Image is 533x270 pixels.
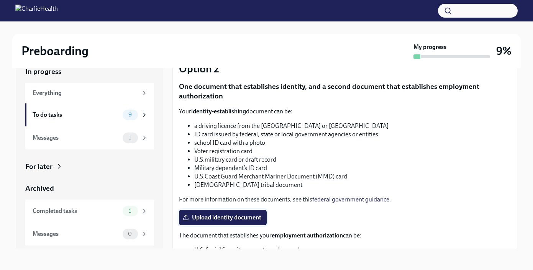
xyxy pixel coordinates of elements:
li: U.S.military card or draft record [194,155,511,164]
a: Completed tasks1 [25,200,154,223]
a: For later [25,162,154,172]
strong: employment authorization [272,232,343,239]
p: Option 2 [179,62,511,75]
a: In progress [25,67,154,77]
h2: Preboarding [21,43,89,59]
span: 1 [124,208,136,214]
p: Your document can be: [179,107,511,116]
a: To do tasks9 [25,103,154,126]
li: Military dependent’s ID card [194,164,511,172]
li: school ID card with a photo [194,139,511,147]
div: To do tasks [33,111,120,119]
div: Messages [33,134,120,142]
p: For more information on these documents, see this . [179,195,511,204]
a: Archived [25,183,154,193]
li: ID card issued by federal, state or local government agencies or entities [194,130,511,139]
img: CharlieHealth [15,5,58,17]
p: One document that establishes identity, and a second document that establishes employment authori... [179,82,511,101]
span: 9 [124,112,136,118]
li: U.S.Coast Guard Merchant Mariner Document (MMD) card [194,172,511,181]
li: U.S. Social Security account number card [194,246,511,254]
div: Everything [33,89,138,97]
strong: My progress [413,43,446,51]
span: Upload identity document [184,214,261,221]
li: Voter registration card [194,147,511,155]
div: Completed tasks [33,207,120,215]
div: Messages [33,230,120,238]
a: federal government guidance [312,196,389,203]
li: [DEMOGRAPHIC_DATA] tribal document [194,181,511,189]
strong: identity-establishing [191,108,246,115]
span: 1 [124,135,136,141]
a: Messages0 [25,223,154,245]
a: Messages1 [25,126,154,149]
div: For later [25,162,52,172]
label: Upload identity document [179,210,267,225]
a: Everything [25,83,154,103]
p: The document that establishes your can be: [179,231,511,240]
h3: 9% [496,44,512,58]
span: 0 [123,231,136,237]
li: a driving licence from the [GEOGRAPHIC_DATA] or [GEOGRAPHIC_DATA] [194,122,511,130]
